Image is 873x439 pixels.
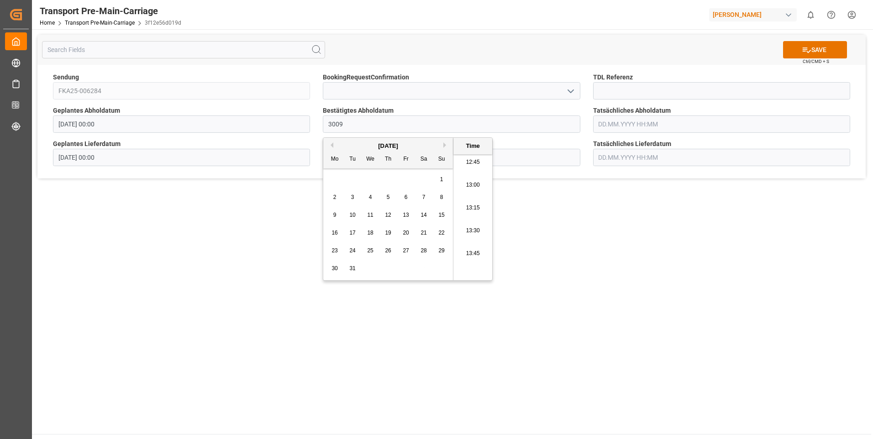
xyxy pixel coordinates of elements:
div: Mo [329,154,341,165]
div: Choose Saturday, January 14th, 3009 [418,209,430,221]
a: Transport Pre-Main-Carriage [65,20,135,26]
button: open menu [563,84,577,98]
span: 17 [349,230,355,236]
div: Choose Thursday, January 12th, 3009 [383,209,394,221]
div: Choose Saturday, January 7th, 3009 [418,192,430,203]
div: Choose Friday, January 20th, 3009 [400,227,412,239]
li: 13:00 [453,174,492,197]
span: 19 [385,230,391,236]
div: Choose Friday, January 27th, 3009 [400,245,412,256]
input: DD.MM.YYYY HH:MM [593,149,850,166]
div: Choose Tuesday, January 31st, 3009 [347,263,358,274]
span: 9 [333,212,337,218]
span: Sendung [53,73,79,82]
a: Home [40,20,55,26]
div: Choose Tuesday, January 24th, 3009 [347,245,358,256]
span: 10 [349,212,355,218]
div: Choose Saturday, January 28th, 3009 [418,245,430,256]
div: Choose Wednesday, January 18th, 3009 [365,227,376,239]
li: 13:15 [453,197,492,219]
button: SAVE [783,41,847,58]
span: 4 [369,194,372,200]
div: Choose Sunday, January 29th, 3009 [436,245,447,256]
li: 13:45 [453,242,492,265]
div: month 3009-01 [326,171,451,277]
div: Choose Monday, January 16th, 3009 [329,227,341,239]
div: Choose Sunday, January 1st, 3009 [436,174,447,185]
li: 13:30 [453,219,492,242]
div: [PERSON_NAME] [709,8,797,21]
span: 22 [438,230,444,236]
div: Choose Monday, January 23rd, 3009 [329,245,341,256]
button: Previous Month [328,142,333,148]
button: Help Center [821,5,841,25]
div: Choose Thursday, January 5th, 3009 [383,192,394,203]
div: Choose Monday, January 9th, 3009 [329,209,341,221]
div: Su [436,154,447,165]
span: 15 [438,212,444,218]
div: Choose Wednesday, January 11th, 3009 [365,209,376,221]
span: Ctrl/CMD + S [803,58,829,65]
span: 28 [421,247,426,254]
div: Choose Monday, January 30th, 3009 [329,263,341,274]
div: Choose Tuesday, January 17th, 3009 [347,227,358,239]
input: Search Fields [42,41,325,58]
span: Bestätigtes Abholdatum [323,106,394,115]
span: 24 [349,247,355,254]
div: Choose Friday, January 6th, 3009 [400,192,412,203]
button: [PERSON_NAME] [709,6,800,23]
div: Transport Pre-Main-Carriage [40,4,181,18]
button: show 0 new notifications [800,5,821,25]
span: BookingRequestConfirmation [323,73,409,82]
div: Choose Monday, January 2nd, 3009 [329,192,341,203]
span: 31 [349,265,355,272]
div: Choose Wednesday, January 4th, 3009 [365,192,376,203]
button: Next Month [443,142,449,148]
input: DD.MM.YYYY HH:MM [593,115,850,133]
div: Tu [347,154,358,165]
input: DD.MM.YYYY HH:MM [53,115,310,133]
div: Fr [400,154,412,165]
span: Geplantes Abholdatum [53,106,120,115]
span: TDL Referenz [593,73,633,82]
span: 16 [331,230,337,236]
input: DD.MM.YYYY HH:MM [323,115,580,133]
div: Choose Friday, January 13th, 3009 [400,209,412,221]
span: 6 [405,194,408,200]
div: Time [456,141,490,151]
input: DD.MM.YYYY HH:MM [53,149,310,166]
span: 12 [385,212,391,218]
div: Choose Saturday, January 21st, 3009 [418,227,430,239]
span: 3 [351,194,354,200]
span: 1 [440,176,443,183]
div: Choose Tuesday, January 3rd, 3009 [347,192,358,203]
div: Choose Tuesday, January 10th, 3009 [347,209,358,221]
span: 27 [403,247,409,254]
div: Choose Wednesday, January 25th, 3009 [365,245,376,256]
span: 21 [421,230,426,236]
span: 13 [403,212,409,218]
div: Sa [418,154,430,165]
span: 2 [333,194,337,200]
span: Tatsächliches Abholdatum [593,106,671,115]
span: 8 [440,194,443,200]
span: 20 [403,230,409,236]
div: Choose Sunday, January 8th, 3009 [436,192,447,203]
div: Choose Thursday, January 19th, 3009 [383,227,394,239]
span: 7 [422,194,426,200]
div: [DATE] [323,141,453,151]
div: Choose Sunday, January 15th, 3009 [436,209,447,221]
div: Choose Sunday, January 22nd, 3009 [436,227,447,239]
div: Th [383,154,394,165]
span: 29 [438,247,444,254]
span: Tatsächliches Lieferdatum [593,139,671,149]
span: 14 [421,212,426,218]
span: 18 [367,230,373,236]
span: 30 [331,265,337,272]
span: 26 [385,247,391,254]
div: Choose Thursday, January 26th, 3009 [383,245,394,256]
span: 11 [367,212,373,218]
span: 5 [387,194,390,200]
li: 12:45 [453,151,492,174]
span: Geplantes Lieferdatum [53,139,121,149]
